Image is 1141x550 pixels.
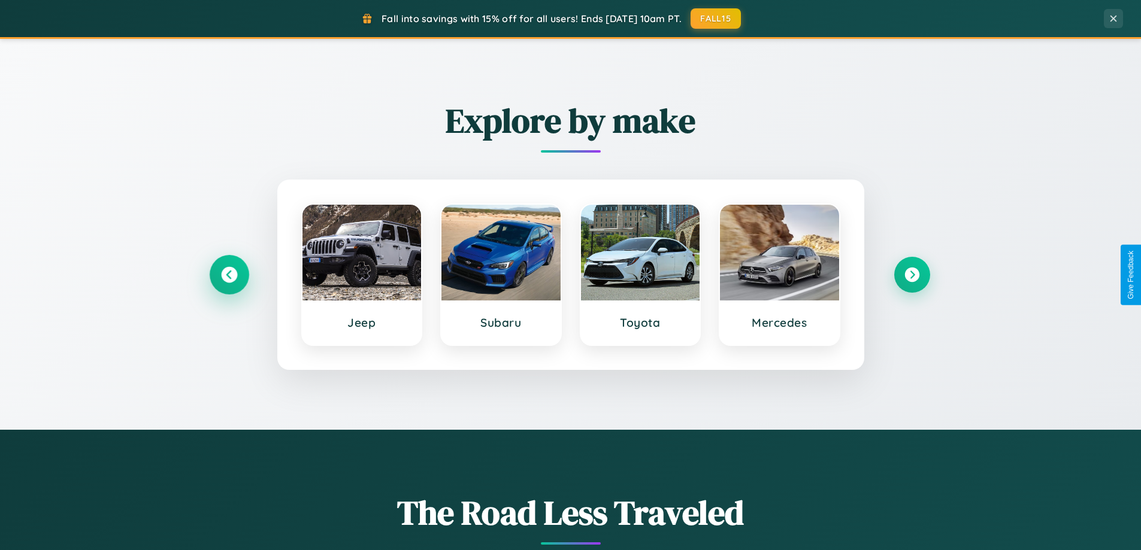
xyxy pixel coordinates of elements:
h2: Explore by make [211,98,930,144]
h3: Mercedes [732,315,827,330]
button: FALL15 [691,8,741,29]
h3: Jeep [314,315,410,330]
span: Fall into savings with 15% off for all users! Ends [DATE] 10am PT. [382,13,682,25]
div: Give Feedback [1127,251,1135,299]
h3: Toyota [593,315,688,330]
h3: Subaru [453,315,549,330]
h1: The Road Less Traveled [211,490,930,536]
